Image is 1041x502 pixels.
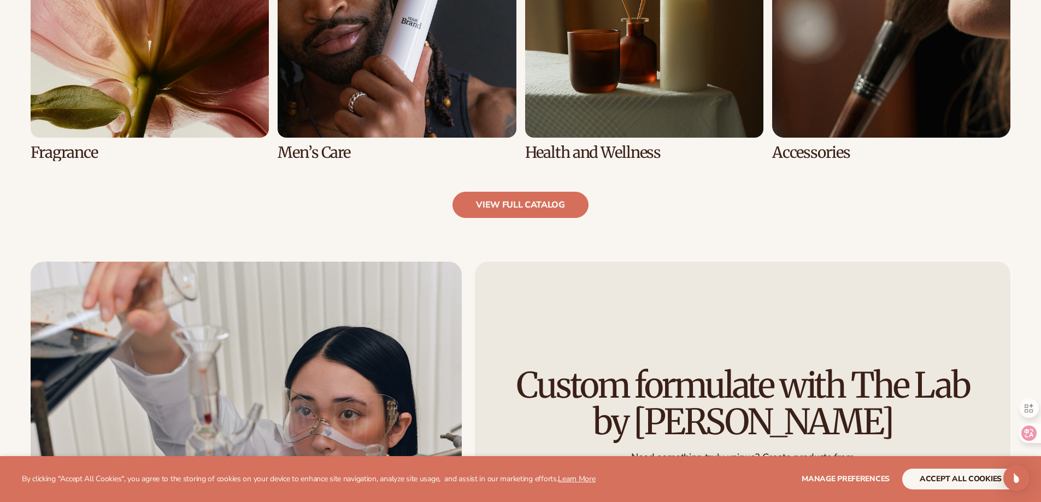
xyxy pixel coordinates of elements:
[902,469,1019,489] button: accept all cookies
[452,192,589,218] a: view full catalog
[558,474,595,484] a: Learn More
[505,367,980,440] h2: Custom formulate with The Lab by [PERSON_NAME]
[631,451,854,464] p: Need something truly unique? Create products from
[22,475,596,484] p: By clicking "Accept All Cookies", you agree to the storing of cookies on your device to enhance s...
[1003,465,1030,491] div: Open Intercom Messenger
[802,469,890,489] button: Manage preferences
[802,474,890,484] span: Manage preferences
